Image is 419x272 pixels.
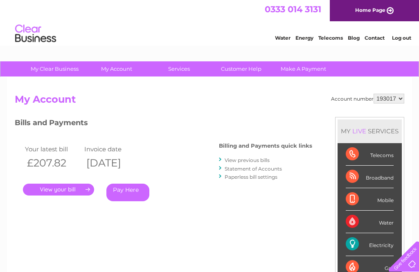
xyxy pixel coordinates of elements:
[23,155,82,171] th: £207.82
[21,61,88,76] a: My Clear Business
[83,61,151,76] a: My Account
[346,166,394,188] div: Broadband
[270,61,337,76] a: Make A Payment
[346,211,394,233] div: Water
[15,94,404,109] h2: My Account
[207,61,275,76] a: Customer Help
[23,184,94,196] a: .
[392,35,411,41] a: Log out
[295,35,313,41] a: Energy
[106,184,149,201] a: Pay Here
[219,143,312,149] h4: Billing and Payments quick links
[17,4,403,40] div: Clear Business is a trading name of Verastar Limited (registered in [GEOGRAPHIC_DATA] No. 3667643...
[15,117,312,131] h3: Bills and Payments
[331,94,404,103] div: Account number
[225,166,282,172] a: Statement of Accounts
[225,174,277,180] a: Paperless bill settings
[365,35,385,41] a: Contact
[346,233,394,256] div: Electricity
[318,35,343,41] a: Telecoms
[351,127,368,135] div: LIVE
[265,4,321,14] a: 0333 014 3131
[15,21,56,46] img: logo.png
[338,119,402,143] div: MY SERVICES
[23,144,82,155] td: Your latest bill
[275,35,291,41] a: Water
[346,143,394,166] div: Telecoms
[348,35,360,41] a: Blog
[145,61,213,76] a: Services
[82,155,142,171] th: [DATE]
[82,144,142,155] td: Invoice date
[225,157,270,163] a: View previous bills
[346,188,394,211] div: Mobile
